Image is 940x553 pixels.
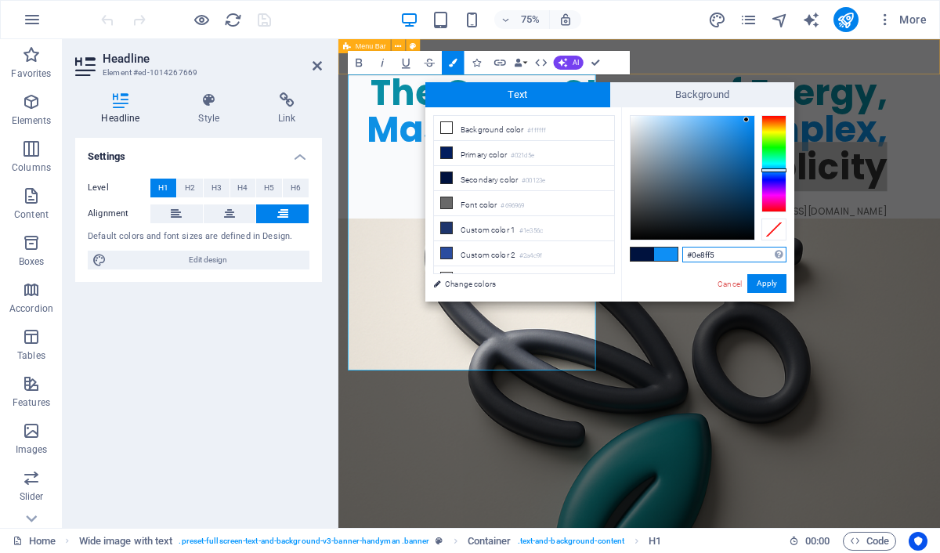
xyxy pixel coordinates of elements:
[111,251,305,269] span: Edit design
[37,88,732,154] span: Mastering Logistic Complex,
[12,114,52,127] p: Elements
[172,92,252,125] h4: Style
[527,125,546,136] small: #ffffff
[434,166,614,191] li: Secondary color
[559,13,573,27] i: On resize automatically adjust zoom level to fit chosen device.
[425,274,607,294] a: Change colors
[371,51,394,74] button: Italic (⌘I)
[75,92,172,125] h4: Headline
[264,179,274,197] span: H5
[522,175,545,186] small: #00123e
[708,11,726,29] i: Design (Ctrl+Alt+Y)
[13,396,50,409] p: Features
[79,532,662,551] nav: breadcrumb
[501,201,524,211] small: #696969
[204,179,230,197] button: H3
[489,51,512,74] button: Link
[468,532,512,551] span: Click to select. Double-click to edit
[16,443,48,456] p: Images
[211,179,222,197] span: H3
[761,219,786,240] div: Clear Color Selection
[802,11,820,29] i: AI Writer
[833,7,859,32] button: publish
[88,179,150,197] label: Level
[11,67,51,80] p: Favorites
[418,51,441,74] button: Strikethrough
[17,349,45,362] p: Tables
[283,179,309,197] button: H6
[654,248,678,261] span: #0e8ff5
[465,51,488,74] button: Icons
[434,216,614,241] li: Custom color 1
[192,10,211,29] button: Click here to leave preview mode and continue editing
[20,490,44,503] p: Slider
[79,532,173,551] span: Click to select. Double-click to edit
[185,179,195,197] span: H2
[850,532,889,551] span: Code
[224,11,242,29] i: Reload page
[158,179,168,197] span: H1
[224,137,732,203] span: Delivering Simplicity
[871,7,933,32] button: More
[19,255,45,268] p: Boxes
[649,532,661,551] span: Click to select. Double-click to edit
[42,38,732,104] span: The Green Stream of Energy,
[747,274,786,293] button: Apply
[103,52,322,66] h2: Headline
[434,266,614,291] li: Custom color 3
[291,179,301,197] span: H6
[88,251,309,269] button: Edit design
[519,251,542,262] small: #2a4c9f
[434,241,614,266] li: Custom color 2
[12,161,51,174] p: Columns
[530,51,553,74] button: HTML
[573,60,579,67] span: AI
[511,150,534,161] small: #021d5e
[843,532,896,551] button: Code
[518,532,625,551] span: . text-and-background-content
[805,532,830,551] span: 00 00
[434,141,614,166] li: Primary color
[9,302,53,315] p: Accordion
[554,56,584,70] button: AI
[436,537,443,545] i: This element is a customizable preset
[789,532,830,551] h6: Session time
[237,179,248,197] span: H4
[771,11,789,29] i: Navigator
[230,179,256,197] button: H4
[716,278,743,290] a: Cancel
[434,191,614,216] li: Font color
[802,10,821,29] button: text_generator
[877,12,927,27] span: More
[512,51,529,74] button: Data Bindings
[13,532,56,551] a: Click to cancel selection. Double-click to open Pages
[434,116,614,141] li: Background color
[494,10,550,29] button: 75%
[909,532,927,551] button: Usercentrics
[75,138,322,166] h4: Settings
[739,10,758,29] button: pages
[348,51,371,74] button: Bold (⌘B)
[395,51,418,74] button: Underline (⌘U)
[425,82,610,107] span: Text
[223,10,242,29] button: reload
[179,532,429,551] span: . preset-fullscreen-text-and-background-v3-banner-handyman .banner
[739,11,757,29] i: Pages (Ctrl+Alt+S)
[88,230,309,244] div: Default colors and font sizes are defined in Design.
[519,226,543,237] small: #1e356c
[708,10,727,29] button: design
[584,51,607,74] button: Confirm (⌘+⏎)
[610,82,795,107] span: Background
[631,248,654,261] span: #00123e
[177,179,203,197] button: H2
[816,535,819,547] span: :
[771,10,790,29] button: navigator
[518,10,543,29] h6: 75%
[256,179,282,197] button: H5
[252,92,322,125] h4: Link
[88,204,150,223] label: Alignment
[356,43,386,50] span: Menu Bar
[103,66,291,80] h3: Element #ed-1014267669
[442,51,465,74] button: Colors
[150,179,176,197] button: H1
